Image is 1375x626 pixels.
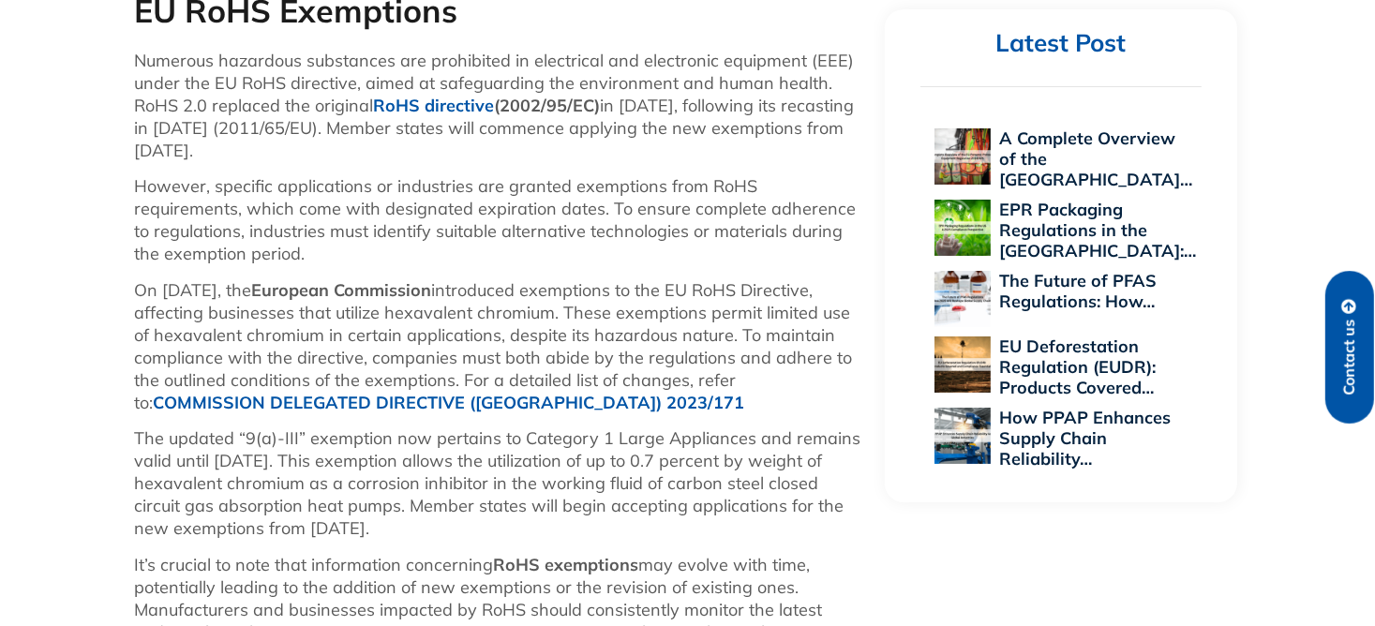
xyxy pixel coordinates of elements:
a: The Future of PFAS Regulations: How… [1000,270,1158,312]
a: Contact us [1325,271,1374,424]
img: The Future of PFAS Regulations: How 2025 Will Reshape Global Supply Chains [934,271,991,327]
a: EPR Packaging Regulations in the [GEOGRAPHIC_DATA]:… [1000,199,1197,261]
p: On [DATE], the introduced exemptions to the EU RoHS Directive, affecting businesses that utilize ... [135,279,866,414]
img: How PPAP Enhances Supply Chain Reliability Across Global Industries [934,408,991,464]
h2: Latest Post [920,28,1202,59]
a: COMMISSION DELEGATED DIRECTIVE ([GEOGRAPHIC_DATA]) 2023/171 [154,392,745,413]
p: However, specific applications or industries are granted exemptions from RoHS requirements, which... [135,175,866,265]
strong: European Commission [252,279,432,301]
img: EPR Packaging Regulations in the US: A 2025 Compliance Perspective [934,200,991,256]
strong: RoHS exemptions [494,554,639,575]
img: EU Deforestation Regulation (EUDR): Products Covered and Compliance Essentials [934,336,991,393]
a: How PPAP Enhances Supply Chain Reliability… [1000,407,1172,469]
strong: (2002/95/EC) [374,95,601,116]
a: EU Deforestation Regulation (EUDR): Products Covered… [1000,335,1157,398]
p: The updated “9(a)-III” exemption now pertains to Category 1 Large Appliances and remains valid un... [135,427,866,540]
p: Numerous hazardous substances are prohibited in electrical and electronic equipment (EEE) under t... [135,50,866,162]
img: A Complete Overview of the EU Personal Protective Equipment Regulation 2016/425 [934,128,991,185]
a: A Complete Overview of the [GEOGRAPHIC_DATA]… [1000,127,1193,190]
a: RoHS directive [374,95,495,116]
